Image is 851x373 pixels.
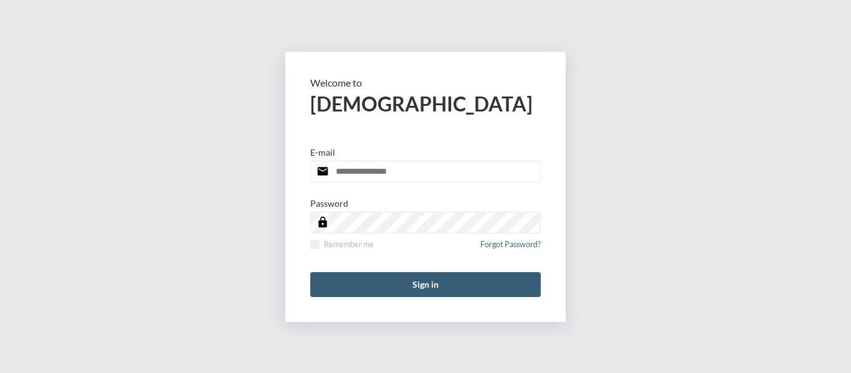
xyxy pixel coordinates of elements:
[310,272,541,297] button: Sign in
[310,147,335,158] p: E-mail
[310,92,541,116] h2: [DEMOGRAPHIC_DATA]
[310,198,348,209] p: Password
[310,240,374,249] label: Remember me
[310,77,541,88] p: Welcome to
[480,240,541,257] a: Forgot Password?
